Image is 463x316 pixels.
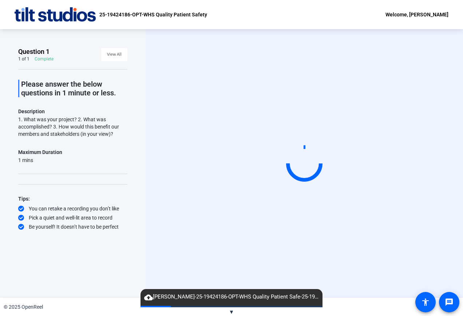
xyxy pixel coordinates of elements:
button: View All [101,48,127,61]
div: 1 of 1 [18,56,29,62]
div: Tips: [18,194,127,203]
p: 25-19424186-OPT-WHS Quality Patient Safety [99,10,207,19]
span: [PERSON_NAME]-25-19424186-OPT-WHS Quality Patient Safe-25-19424186-OPT-WHS Quality Patient Safety... [141,293,322,301]
div: Welcome, [PERSON_NAME] [385,10,448,19]
div: Maximum Duration [18,148,62,157]
mat-icon: accessibility [421,298,430,307]
div: © 2025 OpenReel [4,303,43,311]
div: Complete [35,56,54,62]
div: Be yourself! It doesn’t have to be perfect [18,223,127,230]
p: Please answer the below questions in 1 minute or less. [21,80,127,97]
div: You can retake a recording you don’t like [18,205,127,212]
mat-icon: cloud_upload [144,293,153,302]
span: View All [107,49,122,60]
div: 1 mins [18,157,62,164]
span: ▼ [229,309,234,315]
img: OpenReel logo [15,7,96,22]
div: Pick a quiet and well-lit area to record [18,214,127,221]
mat-icon: message [445,298,454,307]
span: Question 1 [18,47,50,56]
p: Description [18,107,127,116]
div: 1. What was your project? 2. What was accomplished? 3. How would this benefit our members and sta... [18,116,127,138]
